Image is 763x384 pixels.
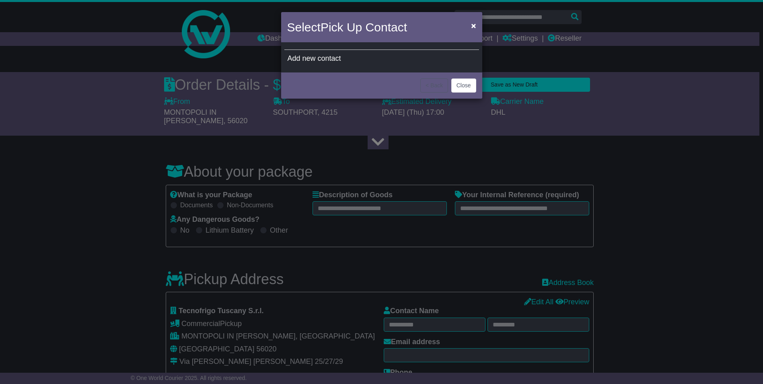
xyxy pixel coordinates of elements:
[366,21,407,34] span: Contact
[287,18,407,36] h4: Select
[451,78,476,93] button: Close
[420,78,448,93] button: < Back
[471,21,476,30] span: ×
[321,21,362,34] span: Pick Up
[288,54,341,62] span: Add new contact
[467,17,480,34] button: Close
